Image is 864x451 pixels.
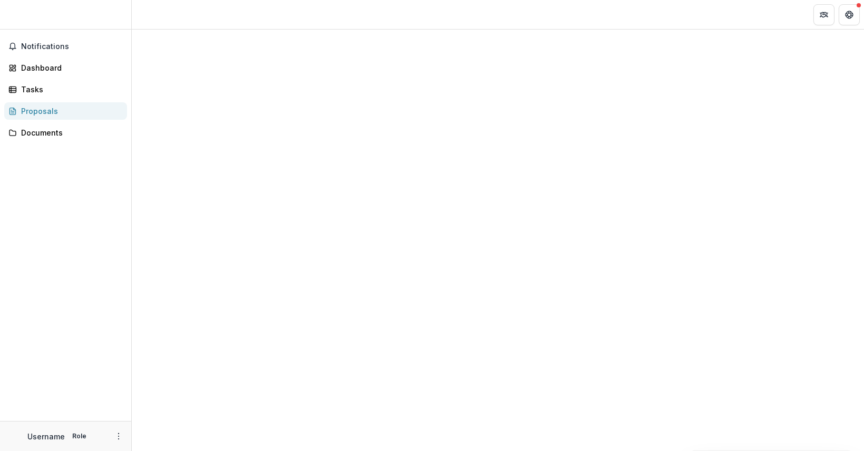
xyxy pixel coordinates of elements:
a: Dashboard [4,59,127,76]
button: Get Help [839,4,860,25]
a: Tasks [4,81,127,98]
div: Tasks [21,84,119,95]
div: Documents [21,127,119,138]
div: Proposals [21,105,119,117]
p: Role [69,431,90,441]
button: Partners [813,4,834,25]
button: Notifications [4,38,127,55]
button: More [112,430,125,443]
a: Proposals [4,102,127,120]
div: Dashboard [21,62,119,73]
a: Documents [4,124,127,141]
p: Username [27,431,65,442]
span: Notifications [21,42,123,51]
